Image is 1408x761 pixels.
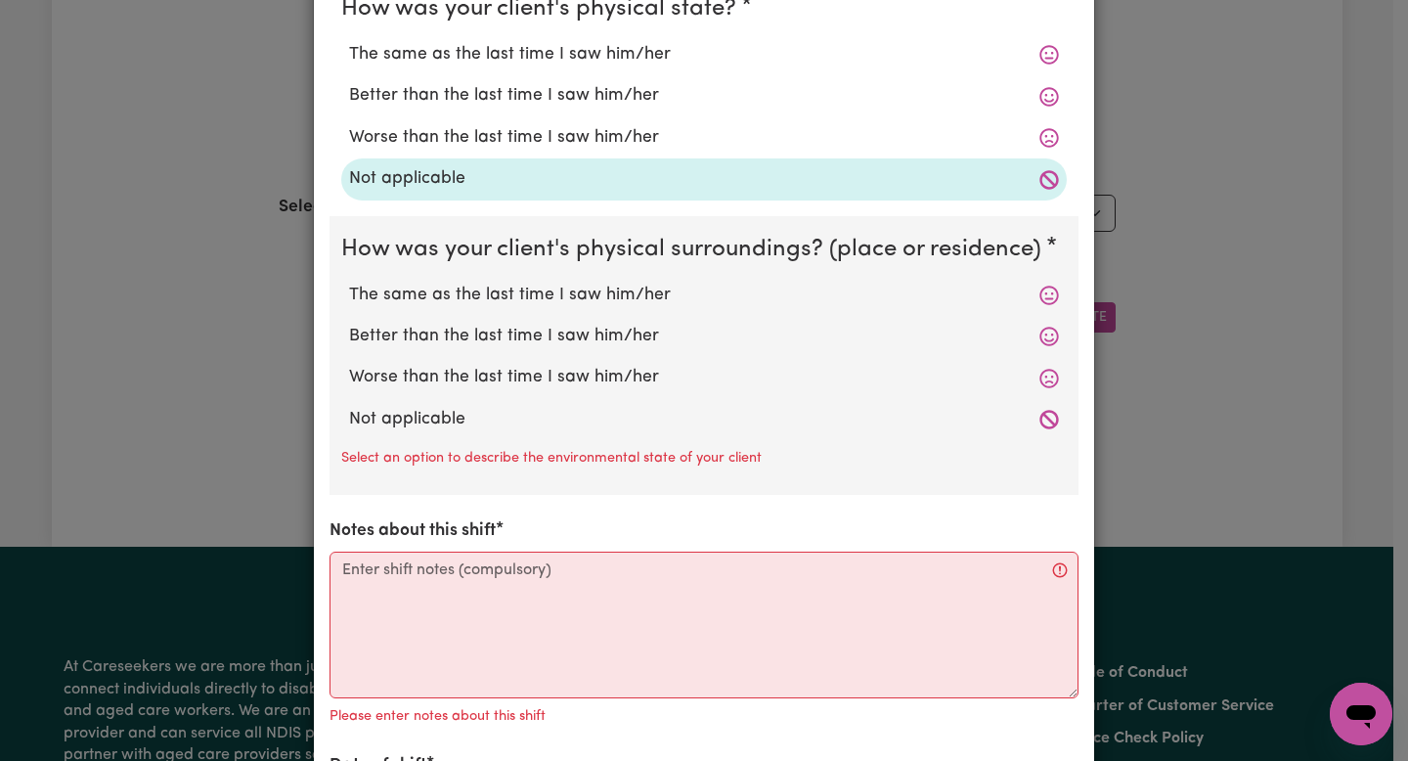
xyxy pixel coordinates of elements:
[349,83,1059,109] label: Better than the last time I saw him/her
[349,42,1059,67] label: The same as the last time I saw him/her
[349,407,1059,432] label: Not applicable
[1330,683,1392,745] iframe: Button to launch messaging window
[349,166,1059,192] label: Not applicable
[341,232,1049,267] legend: How was your client's physical surroundings? (place or residence)
[349,283,1059,308] label: The same as the last time I saw him/her
[349,324,1059,349] label: Better than the last time I saw him/her
[349,125,1059,151] label: Worse than the last time I saw him/her
[330,706,546,728] p: Please enter notes about this shift
[341,448,762,470] p: Select an option to describe the environmental state of your client
[330,518,496,544] label: Notes about this shift
[349,365,1059,390] label: Worse than the last time I saw him/her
